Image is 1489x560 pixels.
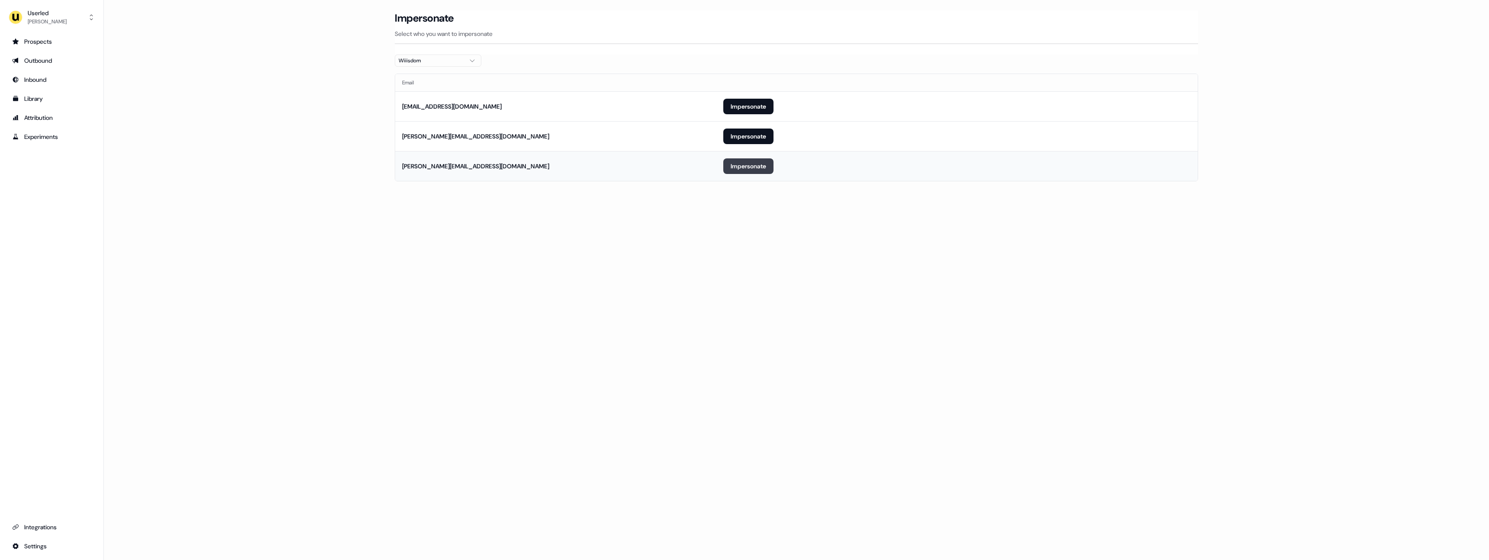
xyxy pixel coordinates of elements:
[12,523,91,531] div: Integrations
[7,35,97,48] a: Go to prospects
[402,102,502,111] div: [EMAIL_ADDRESS][DOMAIN_NAME]
[12,113,91,122] div: Attribution
[12,94,91,103] div: Library
[723,158,774,174] button: Impersonate
[7,7,97,28] button: Userled[PERSON_NAME]
[395,74,716,91] th: Email
[395,55,481,67] button: Wiiisdom
[7,539,97,553] a: Go to integrations
[7,130,97,144] a: Go to experiments
[395,12,454,25] h3: Impersonate
[723,129,774,144] button: Impersonate
[7,92,97,106] a: Go to templates
[7,111,97,125] a: Go to attribution
[402,162,549,171] div: [PERSON_NAME][EMAIL_ADDRESS][DOMAIN_NAME]
[395,29,1198,38] p: Select who you want to impersonate
[7,73,97,87] a: Go to Inbound
[28,9,67,17] div: Userled
[12,37,91,46] div: Prospects
[12,542,91,550] div: Settings
[402,132,549,141] div: [PERSON_NAME][EMAIL_ADDRESS][DOMAIN_NAME]
[399,56,464,65] div: Wiiisdom
[7,520,97,534] a: Go to integrations
[12,75,91,84] div: Inbound
[12,132,91,141] div: Experiments
[12,56,91,65] div: Outbound
[7,54,97,68] a: Go to outbound experience
[723,99,774,114] button: Impersonate
[28,17,67,26] div: [PERSON_NAME]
